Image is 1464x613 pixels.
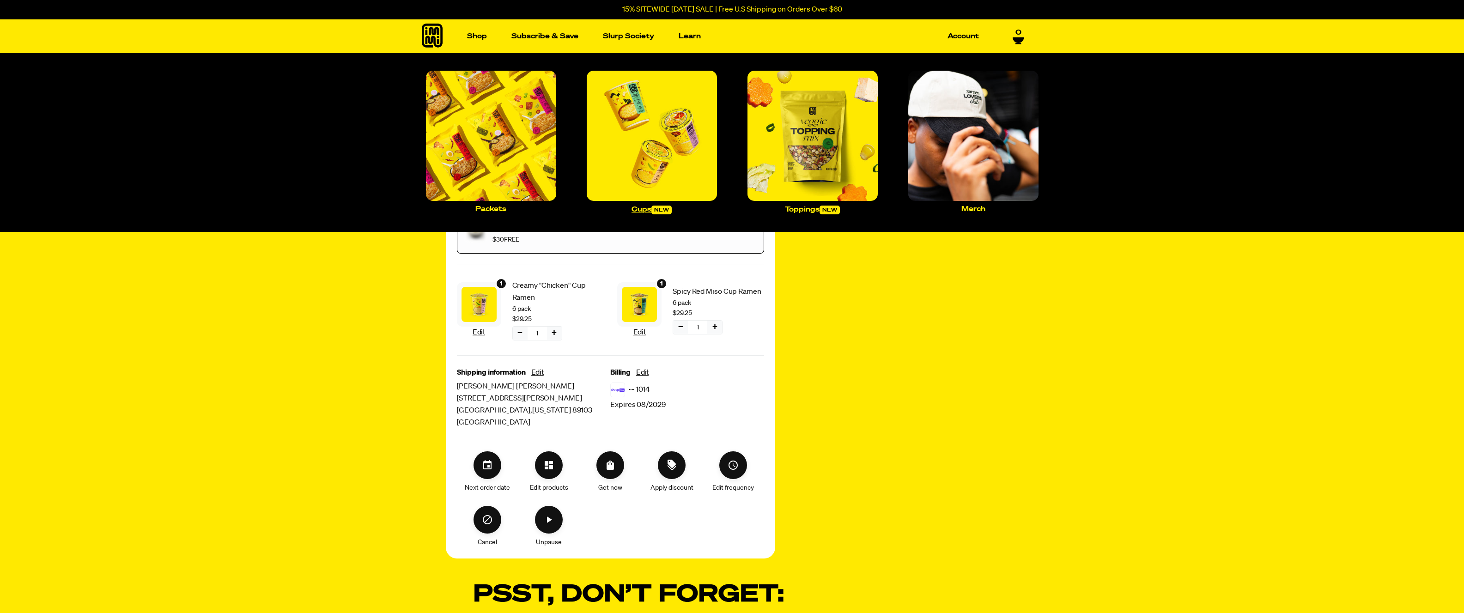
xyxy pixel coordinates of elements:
[587,71,717,201] img: Cups_large.jpg
[656,278,667,289] div: 1 units of item: Spicy Red Miso Cup Ramen
[547,327,562,340] button: Increase quantity
[530,483,568,493] span: Edit products
[719,451,747,479] button: Edit frequency
[1015,29,1021,37] span: 0
[610,367,631,379] span: Billing
[636,367,649,379] button: Edit
[512,280,604,304] span: Creamy "Chicken" Cup Ramen
[905,67,1042,216] a: Merch
[697,322,699,333] span: 1
[673,308,692,318] span: $29.25
[1013,29,1024,44] a: 0
[457,393,611,405] span: [STREET_ADDRESS][PERSON_NAME]
[508,29,582,43] a: Subscribe & Save
[673,321,688,334] button: Decrease quantity
[622,6,842,14] p: 15% SITEWIDE [DATE] SALE | Free U.S Shipping on Orders Over $60
[633,327,646,339] button: Edit
[785,206,840,214] p: Toppings
[457,451,764,547] div: Make changes for subscription
[660,279,663,289] span: 1
[496,278,507,289] div: 1 units of item: Creamy "Chicken" Cup Ramen
[658,451,686,479] button: Apply discount
[462,287,497,322] img: Creamy "Chicken" Cup Ramen
[492,237,504,243] s: $30
[474,451,501,479] button: Set your next order date
[457,367,526,379] span: Shipping information
[820,206,840,214] span: new
[622,287,657,322] img: Spicy Red Miso Cup Ramen
[535,451,563,479] button: Edit products
[513,327,528,340] button: Decrease quantity
[422,67,560,216] a: Packets
[463,29,491,43] a: Shop
[492,223,653,243] span: Get excited, you're going to unlock a free gift in 2 orders! FREE
[629,384,650,396] span: ···· 1014
[944,29,983,43] a: Account
[475,206,506,212] p: Packets
[650,483,693,493] span: Apply discount
[457,276,604,344] div: Subscription product: Creamy "Chicken" Cup Ramen
[535,506,563,534] button: Unpause
[707,321,722,334] button: Increase quantity
[651,206,672,214] span: new
[747,71,878,201] img: Toppings_large.jpg
[712,483,754,493] span: Edit frequency
[610,382,625,397] img: svg%3E
[673,298,764,308] span: 6 pack
[536,328,538,339] span: 1
[463,19,983,53] nav: Main navigation
[675,29,705,43] a: Learn
[673,286,764,298] span: Spicy Red Miso Cup Ramen
[531,367,544,379] button: Edit
[500,279,503,289] span: 1
[465,483,510,493] span: Next order date
[617,276,764,344] div: Subscription product: Spicy Red Miso Cup Ramen
[610,399,666,411] span: Expires 08/2029
[583,67,721,218] a: Cupsnew
[473,327,485,339] button: Edit
[478,537,497,547] span: Cancel
[961,206,985,212] p: Merch
[599,29,658,43] a: Slurp Society
[744,67,881,218] a: Toppingsnew
[426,71,556,201] img: Packets_large.jpg
[474,506,501,534] button: Cancel
[632,206,672,214] p: Cups
[536,537,562,547] span: Unpause
[512,314,532,324] span: $29.25
[596,451,624,479] button: Order Now
[908,71,1039,201] img: Merch_large.jpg
[598,483,622,493] span: Get now
[457,405,611,417] span: [GEOGRAPHIC_DATA] , [US_STATE] 89103
[512,304,604,314] span: 6 pack
[457,417,611,429] span: [GEOGRAPHIC_DATA]
[457,381,611,393] span: [PERSON_NAME] [PERSON_NAME]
